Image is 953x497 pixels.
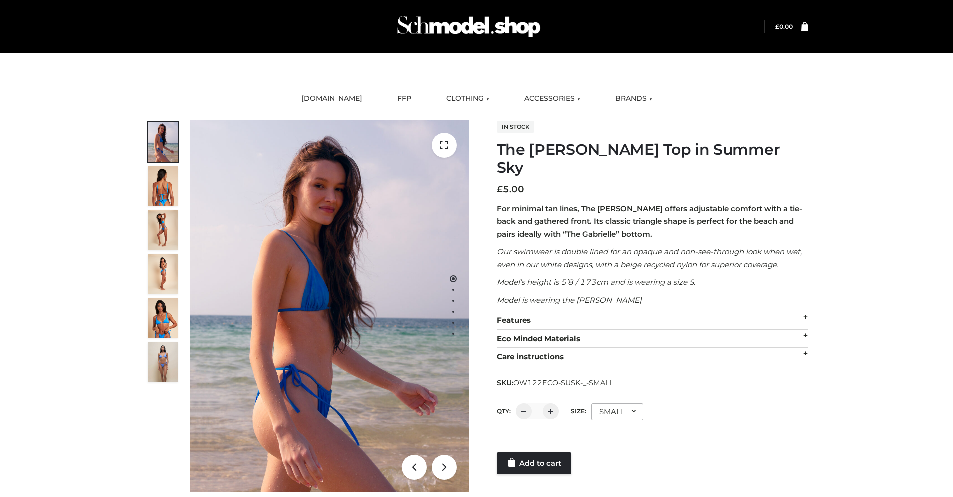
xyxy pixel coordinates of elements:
[497,247,802,269] em: Our swimwear is double lined for an opaque and non-see-through look when wet, even in our white d...
[148,298,178,338] img: 2.Alex-top_CN-1-1-2.jpg
[497,348,808,366] div: Care instructions
[775,23,793,30] bdi: 0.00
[571,407,586,415] label: Size:
[608,88,660,110] a: BRANDS
[497,330,808,348] div: Eco Minded Materials
[775,23,779,30] span: £
[497,204,802,239] strong: For minimal tan lines, The [PERSON_NAME] offers adjustable comfort with a tie-back and gathered f...
[294,88,370,110] a: [DOMAIN_NAME]
[390,88,419,110] a: FFP
[497,184,524,195] bdi: 5.00
[517,88,588,110] a: ACCESSORIES
[148,210,178,250] img: 4.Alex-top_CN-1-1-2.jpg
[394,7,544,46] img: Schmodel Admin 964
[497,184,503,195] span: £
[497,377,614,389] span: SKU:
[497,452,571,474] a: Add to cart
[513,378,613,387] span: OW122ECO-SUSK-_-SMALL
[148,254,178,294] img: 3.Alex-top_CN-1-1-2.jpg
[497,295,642,305] em: Model is wearing the [PERSON_NAME]
[497,121,534,133] span: In stock
[148,342,178,382] img: SSVC.jpg
[190,120,469,492] img: 1.Alex-top_SS-1_4464b1e7-c2c9-4e4b-a62c-58381cd673c0 (1)
[148,122,178,162] img: 1.Alex-top_SS-1_4464b1e7-c2c9-4e4b-a62c-58381cd673c0-1.jpg
[497,407,511,415] label: QTY:
[148,166,178,206] img: 5.Alex-top_CN-1-1_1-1.jpg
[775,23,793,30] a: £0.00
[439,88,497,110] a: CLOTHING
[497,277,695,287] em: Model’s height is 5’8 / 173cm and is wearing a size S.
[497,311,808,330] div: Features
[591,403,643,420] div: SMALL
[497,141,808,177] h1: The [PERSON_NAME] Top in Summer Sky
